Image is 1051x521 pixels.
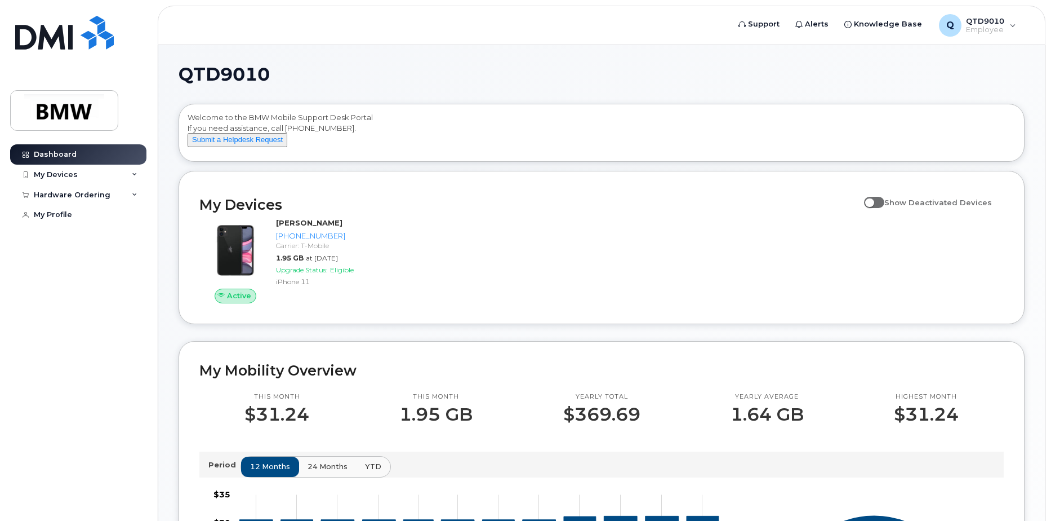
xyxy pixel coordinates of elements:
[244,404,309,425] p: $31.24
[894,392,959,401] p: Highest month
[330,266,354,274] span: Eligible
[731,404,804,425] p: 1.64 GB
[894,404,959,425] p: $31.24
[208,223,262,277] img: iPhone_11.jpg
[276,218,342,227] strong: [PERSON_NAME]
[213,489,230,500] tspan: $35
[276,266,328,274] span: Upgrade Status:
[276,277,386,286] div: iPhone 11
[306,254,338,262] span: at [DATE]
[864,192,873,201] input: Show Deactivated Devices
[308,461,348,472] span: 24 months
[399,392,473,401] p: This month
[365,461,381,472] span: YTD
[276,254,304,262] span: 1.95 GB
[179,66,270,83] span: QTD9010
[276,241,386,250] div: Carrier: T-Mobile
[199,362,1004,379] h2: My Mobility Overview
[276,231,386,241] div: [PHONE_NUMBER]
[563,404,640,425] p: $369.69
[227,290,251,301] span: Active
[199,196,858,213] h2: My Devices
[188,112,1016,157] div: Welcome to the BMW Mobile Support Desk Portal If you need assistance, call [PHONE_NUMBER].
[188,133,287,147] button: Submit a Helpdesk Request
[208,460,241,470] p: Period
[244,392,309,401] p: This month
[1002,472,1043,513] iframe: Messenger Launcher
[399,404,473,425] p: 1.95 GB
[884,198,992,207] span: Show Deactivated Devices
[731,392,804,401] p: Yearly average
[188,135,287,144] a: Submit a Helpdesk Request
[563,392,640,401] p: Yearly total
[199,218,390,303] a: Active[PERSON_NAME][PHONE_NUMBER]Carrier: T-Mobile1.95 GBat [DATE]Upgrade Status:EligibleiPhone 11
